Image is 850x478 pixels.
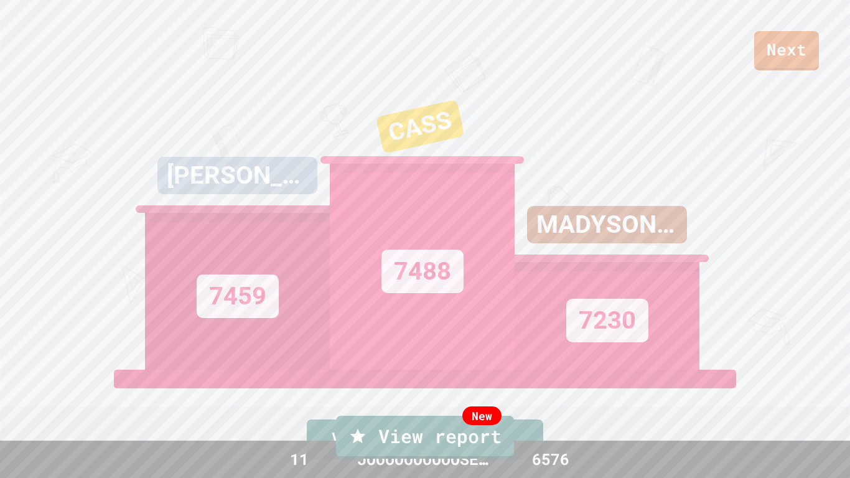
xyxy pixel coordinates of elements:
div: 7230 [566,299,648,342]
div: 7488 [381,250,464,293]
a: View report [336,416,514,459]
div: CASS [376,100,465,154]
div: New [462,406,502,425]
div: MADYSON C [527,206,687,243]
div: 7459 [197,274,279,318]
a: Next [754,31,819,70]
div: [PERSON_NAME] [157,157,317,194]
